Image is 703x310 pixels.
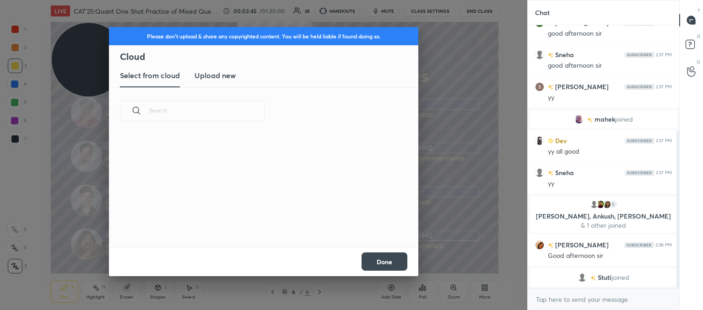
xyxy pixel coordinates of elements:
h3: Select from cloud [120,70,180,81]
span: joined [615,116,633,123]
img: Yh7BfnbMxzoAAAAASUVORK5CYII= [625,84,654,90]
img: Yh7BfnbMxzoAAAAASUVORK5CYII= [625,52,654,58]
button: Done [362,252,407,271]
img: 2a9a86f3417e48158d7e6ebb2d1996ff.jpg [596,200,605,209]
img: default.png [578,273,587,282]
img: f469440e33f94c0c91344d5299d8e464.jpg [574,115,584,124]
div: grid [109,132,407,247]
p: & 1 other joined [535,222,671,229]
img: no-rating-badge.077c3623.svg [548,171,553,176]
h3: Upload new [195,70,236,81]
input: Search [149,91,265,130]
span: joined [611,274,629,281]
p: T [698,7,700,14]
img: Yh7BfnbMxzoAAAAASUVORK5CYII= [625,170,654,176]
p: D [697,33,700,40]
img: Yh7BfnbMxzoAAAAASUVORK5CYII= [624,242,654,248]
h6: [PERSON_NAME] [553,240,609,250]
img: no-rating-badge.077c3623.svg [548,85,553,90]
img: no-rating-badge.077c3623.svg [548,243,553,248]
div: grid [528,25,679,289]
h6: Sneha [553,168,574,177]
img: 3 [535,82,544,91]
div: yy [548,179,672,188]
h2: Cloud [120,51,418,63]
h6: [PERSON_NAME] [553,82,609,91]
img: Learner_Badge_beginner_1_8b307cf2a0.svg [548,138,553,144]
div: Good afternoon sir [548,251,672,261]
div: 1 [609,200,618,209]
div: Please don't upload & share any copyrighted content. You will be held liable if found doing so. [109,27,418,45]
p: [PERSON_NAME], Ankush, [PERSON_NAME] [535,213,671,220]
img: Yh7BfnbMxzoAAAAASUVORK5CYII= [625,138,654,144]
div: good afternoon sir [548,29,672,38]
img: 53eba08ced814236b98f7efa16fbbdf3.jpg [602,200,611,209]
p: G [697,59,700,65]
div: 2:37 PM [656,170,672,176]
img: default.png [589,200,599,209]
img: no-rating-badge.077c3623.svg [590,276,596,281]
div: yy [548,93,672,102]
h6: Sneha [553,50,574,59]
div: 2:37 PM [656,52,672,58]
span: mahek [595,116,615,123]
img: 4da19f8bc21549edabec9e6b0672a05c.jpg [535,136,544,145]
img: default.png [535,168,544,177]
p: Chat [528,0,557,25]
div: good afternoon sir [548,61,672,70]
img: default.png [535,50,544,59]
div: 2:38 PM [655,242,672,248]
img: no-rating-badge.077c3623.svg [548,53,553,58]
div: 2:37 PM [656,84,672,90]
span: Stuti [598,274,611,281]
img: no-rating-badge.077c3623.svg [587,118,593,123]
img: ccdbb4ed8eec4bc9807c8ce4e2d413cb.jpg [535,241,544,250]
div: yy all good [548,147,672,156]
div: 2:37 PM [656,138,672,144]
h6: Dev [553,136,567,145]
